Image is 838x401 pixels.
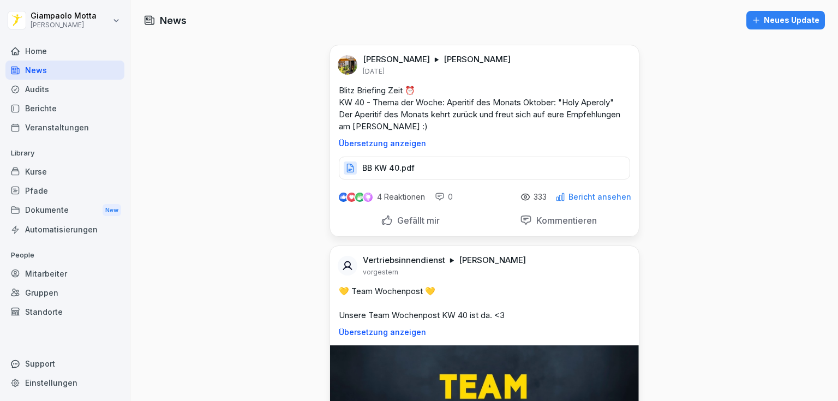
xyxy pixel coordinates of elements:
[31,21,97,29] p: [PERSON_NAME]
[568,193,631,201] p: Bericht ansehen
[5,181,124,200] a: Pfade
[363,67,385,76] p: [DATE]
[5,162,124,181] a: Kurse
[339,166,630,177] a: BB KW 40.pdf
[363,192,373,202] img: inspiring
[5,283,124,302] a: Gruppen
[339,285,630,321] p: 💛 Team Wochenpost 💛 Unsere Team Wochenpost KW 40 ist da. <3
[5,118,124,137] a: Veranstaltungen
[377,193,425,201] p: 4 Reaktionen
[5,145,124,162] p: Library
[5,264,124,283] a: Mitarbeiter
[5,61,124,80] a: News
[363,54,430,65] p: [PERSON_NAME]
[31,11,97,21] p: Giampaolo Motta
[5,200,124,220] a: DokumenteNew
[160,13,187,28] h1: News
[532,215,597,226] p: Kommentieren
[752,14,819,26] div: Neues Update
[393,215,440,226] p: Gefällt mir
[5,302,124,321] a: Standorte
[5,354,124,373] div: Support
[5,99,124,118] a: Berichte
[5,220,124,239] a: Automatisierungen
[5,80,124,99] a: Audits
[5,373,124,392] a: Einstellungen
[339,85,630,133] p: Blitz Briefing Zeit ⏰ KW 40 - Thema der Woche: Aperitif des Monats Oktober: "Holy Aperoly" Der Ap...
[363,255,445,266] p: Vertriebsinnendienst
[103,204,121,217] div: New
[339,139,630,148] p: Übersetzung anzeigen
[5,247,124,264] p: People
[362,163,415,173] p: BB KW 40.pdf
[339,193,348,201] img: like
[444,54,511,65] p: [PERSON_NAME]
[338,55,357,75] img: ahtvx1qdgs31qf7oeejj87mb.png
[5,200,124,220] div: Dokumente
[348,193,356,201] img: love
[534,193,547,201] p: 333
[5,41,124,61] a: Home
[459,255,526,266] p: [PERSON_NAME]
[363,268,398,277] p: vorgestern
[355,193,364,202] img: celebrate
[339,328,630,337] p: Übersetzung anzeigen
[435,191,453,202] div: 0
[746,11,825,29] button: Neues Update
